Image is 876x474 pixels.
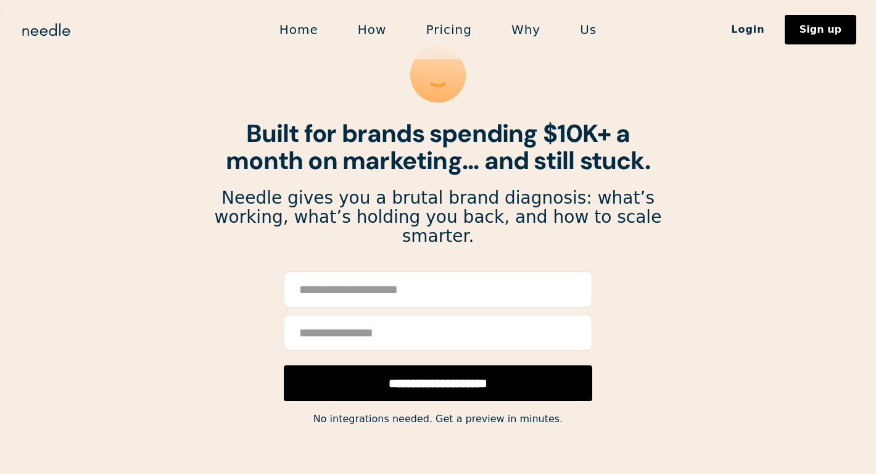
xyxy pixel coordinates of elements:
[560,17,616,43] a: Us
[338,17,407,43] a: How
[213,189,663,246] p: Needle gives you a brutal brand diagnosis: what’s working, what’s holding you back, and how to sc...
[260,17,338,43] a: Home
[284,272,592,401] form: Email Form
[406,17,491,43] a: Pricing
[711,19,785,40] a: Login
[213,410,663,428] div: No integrations needed. Get a preview in minutes.
[800,25,841,35] div: Sign up
[226,117,650,177] strong: Built for brands spending $10K+ a month on marketing... and still stuck.
[785,15,856,44] a: Sign up
[492,17,560,43] a: Why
